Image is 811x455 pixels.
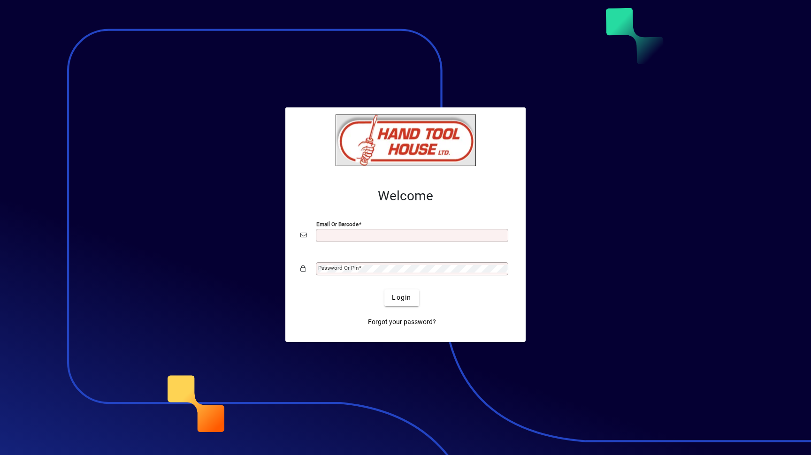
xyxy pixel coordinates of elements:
mat-label: Email or Barcode [316,220,359,227]
span: Forgot your password? [368,317,436,327]
h2: Welcome [300,188,511,204]
button: Login [384,289,419,306]
a: Forgot your password? [364,314,440,331]
mat-label: Password or Pin [318,265,359,271]
span: Login [392,293,411,303]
